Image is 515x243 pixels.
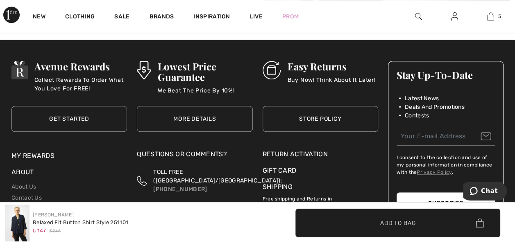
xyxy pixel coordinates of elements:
[153,169,282,184] span: TOLL FREE ([GEOGRAPHIC_DATA]/[GEOGRAPHIC_DATA]):
[405,94,439,103] span: Latest News
[451,11,458,21] img: My Info
[33,227,46,234] span: ₤ 147
[137,200,147,217] img: International
[250,12,263,21] a: Live
[65,13,95,22] a: Clothing
[33,218,128,227] div: Relaxed Fit Button Shirt Style 251101
[114,13,129,22] a: Sale
[397,127,495,146] input: Your E-mail Address
[33,13,45,22] a: New
[11,167,127,181] div: About
[445,11,465,22] a: Sign In
[295,209,500,237] button: Add to Bag
[476,218,483,227] img: Bag.svg
[3,7,20,23] img: 1ère Avenue
[11,106,127,132] a: Get Started
[397,192,495,214] button: Subscribe
[150,13,174,22] a: Brands
[153,201,200,208] span: INTERNATIONAL:
[487,11,494,21] img: My Bag
[263,106,378,132] a: Store Policy
[11,194,42,201] a: Contact Us
[287,76,375,92] p: Buy Now! Think About It Later!
[397,70,495,80] h3: Stay Up-To-Date
[153,186,207,193] a: [PHONE_NUMBER]
[263,166,378,175] a: Gift Card
[415,11,422,21] img: search the website
[50,228,61,234] span: ₤ 245
[498,13,501,20] span: 5
[34,76,127,92] p: Collect Rewards To Order What You Love For FREE!
[380,218,415,227] span: Add to Bag
[11,152,54,160] a: My Rewards
[263,192,378,217] p: Free shipping and Returns in [GEOGRAPHIC_DATA] and [GEOGRAPHIC_DATA].
[5,205,29,241] img: Relaxed Fit Button Shirt Style 251101
[137,149,252,163] div: Questions or Comments?
[263,149,378,159] a: Return Activation
[405,103,465,111] span: Deals And Promotions
[33,212,74,218] a: [PERSON_NAME]
[263,61,281,79] img: Easy Returns
[405,111,429,120] span: Contests
[473,11,508,21] a: 5
[287,61,375,72] h3: Easy Returns
[11,183,36,190] a: About Us
[282,12,299,21] a: Prom
[397,154,495,176] label: I consent to the collection and use of my personal information in compliance with the .
[34,61,127,72] h3: Avenue Rewards
[263,183,293,191] a: Shipping
[137,61,151,79] img: Lowest Price Guarantee
[158,61,253,82] h3: Lowest Price Guarantee
[158,86,253,103] p: We Beat The Price By 10%!
[11,61,28,79] img: Avenue Rewards
[463,182,507,202] iframe: Opens a widget where you can chat to one of our agents
[137,168,147,193] img: Toll Free (Canada/US)
[193,13,230,22] span: Inspiration
[137,106,252,132] a: More Details
[417,169,451,175] a: Privacy Policy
